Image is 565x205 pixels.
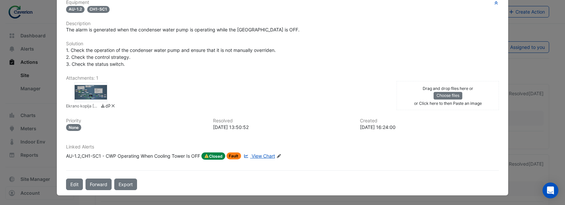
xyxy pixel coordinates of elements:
[114,179,137,190] a: Export
[66,6,85,13] span: AU-1.2
[434,92,462,99] button: Choose files
[66,75,499,81] h6: Attachments: 1
[360,118,499,124] h6: Created
[360,124,499,131] div: [DATE] 16:24:00
[66,144,499,150] h6: Linked Alerts
[66,179,83,190] button: Edit
[66,27,300,32] span: The alarm is generated when the condenser water pump is operating while the [GEOGRAPHIC_DATA] is ...
[66,41,499,47] h6: Solution
[74,82,107,102] div: Ekrano kopija 2025-10-02 134511.png
[543,183,558,198] div: Open Intercom Messenger
[66,124,81,131] div: None
[414,101,482,106] small: or Click here to then Paste an image
[66,152,200,160] div: AU-1.2,CH1-SC1 - CWP Operating When Cooling Tower Is OFF
[86,179,112,190] button: Forward
[66,118,205,124] h6: Priority
[227,152,241,159] span: Fault
[111,103,116,110] a: Delete
[201,152,225,160] span: Closed
[105,103,110,110] a: Copy link to clipboard
[66,21,499,26] h6: Description
[66,47,277,67] span: 1. Check the operation of the condenser water pump and ensure that it is not manually overriden. ...
[242,152,275,160] a: View Chart
[276,154,281,159] fa-icon: Edit Linked Alerts
[87,6,110,13] span: CH1-SC1
[213,124,352,131] div: [DATE] 13:50:52
[423,86,473,91] small: Drag and drop files here or
[100,103,105,110] a: Download
[66,103,99,110] small: Ekrano kopija 2025-10-02 134511.png
[213,118,352,124] h6: Resolved
[252,153,275,159] span: View Chart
